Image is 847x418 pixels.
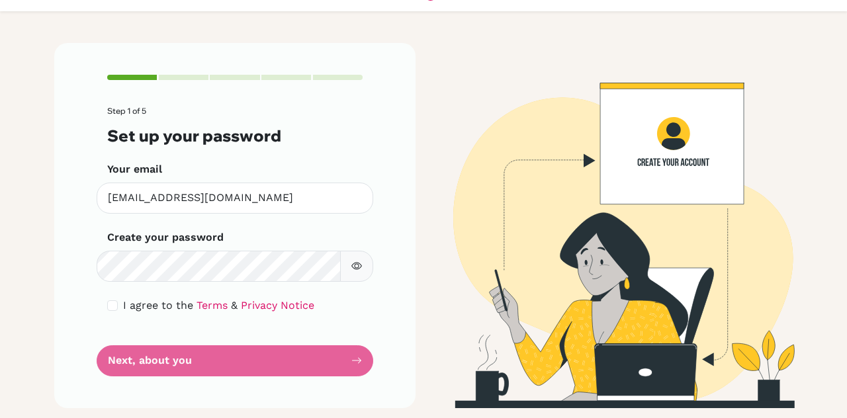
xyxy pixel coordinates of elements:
a: Terms [197,299,228,312]
label: Create your password [107,230,224,245]
input: Insert your email* [97,183,373,214]
h3: Set up your password [107,126,363,146]
span: Step 1 of 5 [107,106,146,116]
span: I agree to the [123,299,193,312]
span: & [231,299,238,312]
label: Your email [107,161,162,177]
a: Privacy Notice [241,299,314,312]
